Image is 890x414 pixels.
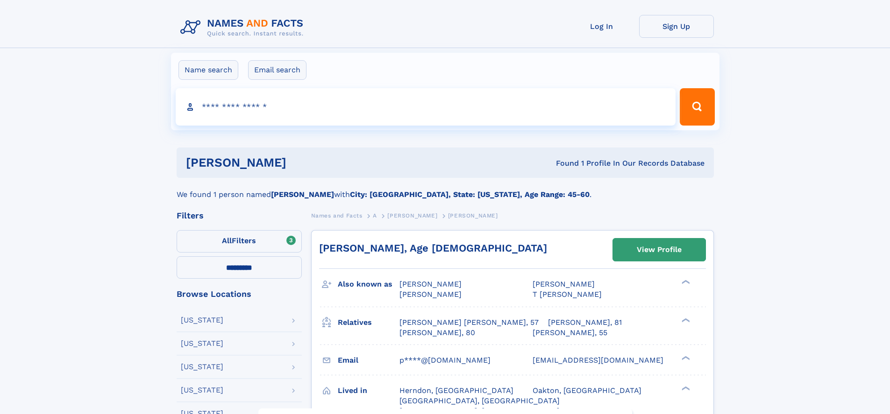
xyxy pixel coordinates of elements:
[680,88,714,126] button: Search Button
[399,396,560,405] span: [GEOGRAPHIC_DATA], [GEOGRAPHIC_DATA]
[373,210,377,221] a: A
[548,317,622,328] a: [PERSON_NAME], 81
[181,363,223,371] div: [US_STATE]
[177,290,302,298] div: Browse Locations
[448,212,498,219] span: [PERSON_NAME]
[177,211,302,220] div: Filters
[222,236,232,245] span: All
[387,212,437,219] span: [PERSON_NAME]
[533,328,607,338] a: [PERSON_NAME], 55
[679,385,691,391] div: ❯
[338,276,399,292] h3: Also known as
[399,290,462,299] span: [PERSON_NAME]
[338,383,399,399] h3: Lived in
[311,210,363,221] a: Names and Facts
[387,210,437,221] a: [PERSON_NAME]
[178,60,238,80] label: Name search
[533,386,641,395] span: Oakton, [GEOGRAPHIC_DATA]
[679,279,691,285] div: ❯
[564,15,639,38] a: Log In
[639,15,714,38] a: Sign Up
[319,242,547,254] a: [PERSON_NAME], Age [DEMOGRAPHIC_DATA]
[533,280,595,288] span: [PERSON_NAME]
[181,316,223,324] div: [US_STATE]
[399,328,475,338] a: [PERSON_NAME], 80
[399,386,513,395] span: Herndon, [GEOGRAPHIC_DATA]
[177,230,302,253] label: Filters
[373,212,377,219] span: A
[399,317,539,328] a: [PERSON_NAME] [PERSON_NAME], 57
[338,352,399,368] h3: Email
[177,15,311,40] img: Logo Names and Facts
[421,158,705,168] div: Found 1 Profile In Our Records Database
[248,60,306,80] label: Email search
[679,355,691,361] div: ❯
[176,88,676,126] input: search input
[186,157,421,168] h1: [PERSON_NAME]
[350,190,590,199] b: City: [GEOGRAPHIC_DATA], State: [US_STATE], Age Range: 45-60
[637,239,682,260] div: View Profile
[181,340,223,347] div: [US_STATE]
[181,386,223,394] div: [US_STATE]
[533,290,602,299] span: T [PERSON_NAME]
[399,280,462,288] span: [PERSON_NAME]
[338,315,399,330] h3: Relatives
[533,356,663,365] span: [EMAIL_ADDRESS][DOMAIN_NAME]
[613,239,705,261] a: View Profile
[679,317,691,323] div: ❯
[177,178,714,200] div: We found 1 person named with .
[271,190,334,199] b: [PERSON_NAME]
